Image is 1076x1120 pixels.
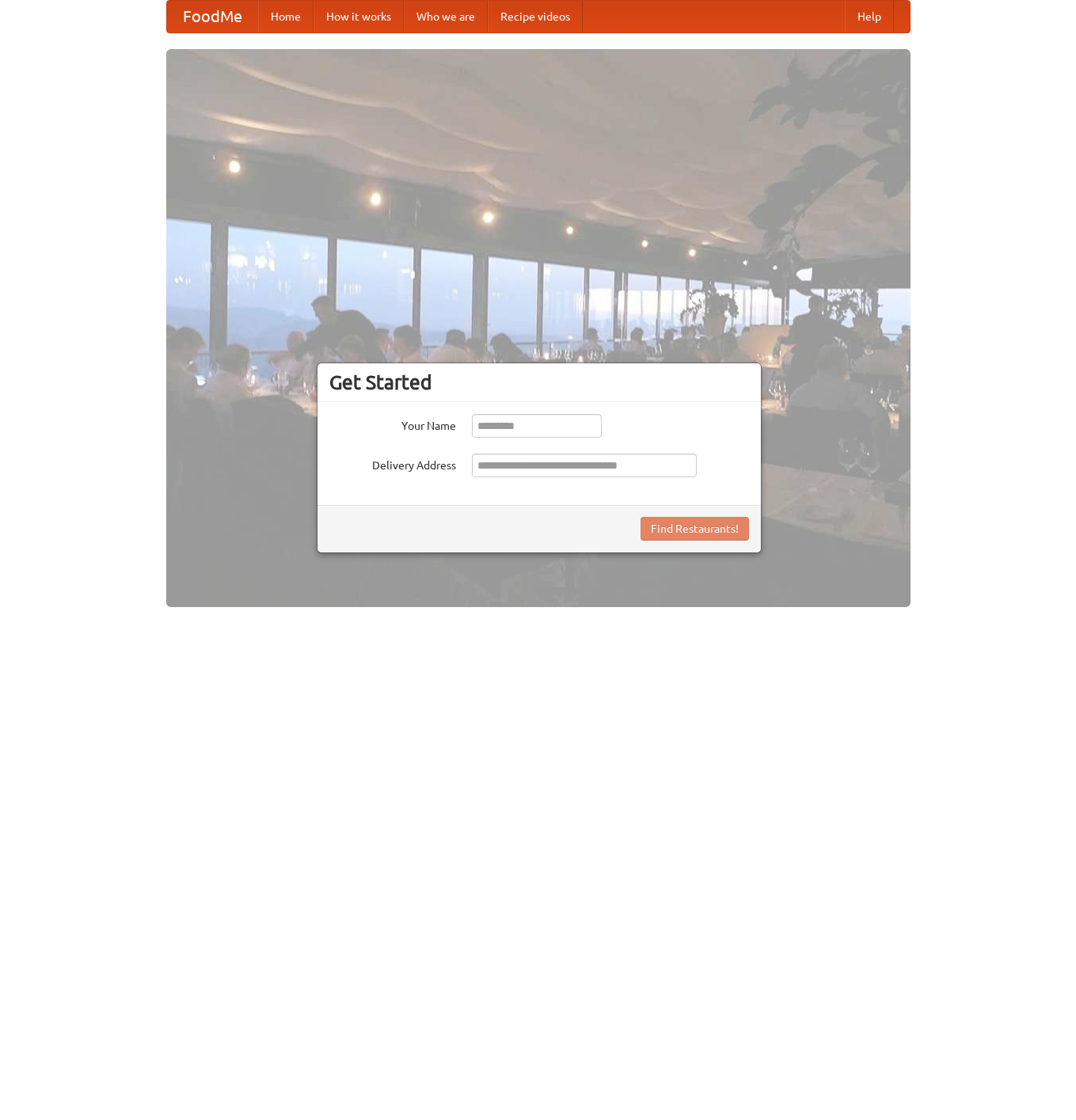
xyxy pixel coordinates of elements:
[488,1,583,32] a: Recipe videos
[167,1,258,32] a: FoodMe
[314,1,404,32] a: How it works
[845,1,894,32] a: Help
[329,454,456,473] label: Delivery Address
[329,414,456,434] label: Your Name
[258,1,314,32] a: Home
[641,517,749,541] button: Find Restaurants!
[404,1,488,32] a: Who we are
[329,370,749,394] h3: Get Started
